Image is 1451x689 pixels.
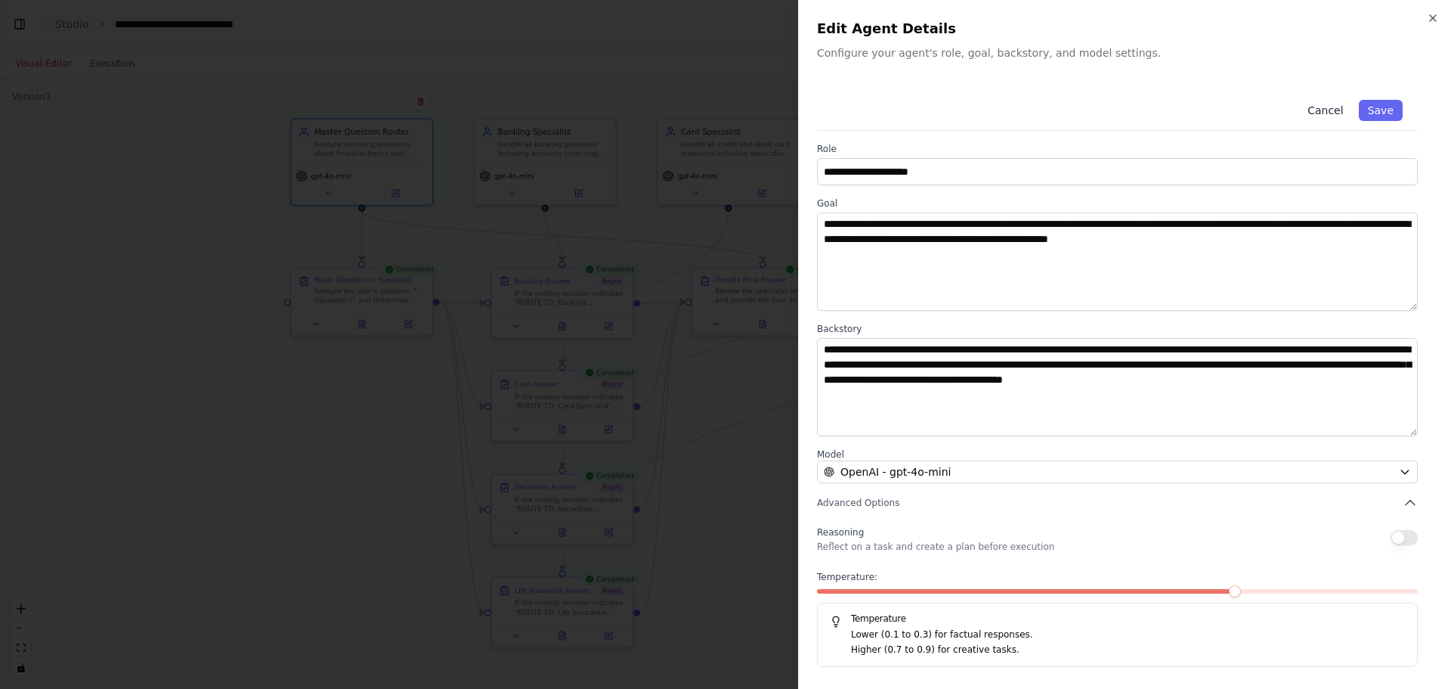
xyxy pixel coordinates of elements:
span: Advanced Options [817,497,899,509]
p: Lower (0.1 to 0.3) for factual responses. [851,628,1405,643]
p: Higher (0.7 to 0.9) for creative tasks. [851,643,1405,658]
p: Reflect on a task and create a plan before execution [817,541,1054,553]
label: Backstory [817,323,1418,335]
span: Temperature: [817,571,877,583]
button: Cancel [1298,100,1352,121]
h2: Edit Agent Details [817,18,1433,39]
label: Model [817,448,1418,461]
button: OpenAI - gpt-4o-mini [817,461,1418,483]
label: Goal [817,197,1418,209]
p: Configure your agent's role, goal, backstory, and model settings. [817,45,1433,61]
span: OpenAI - gpt-4o-mini [840,464,951,480]
label: Role [817,143,1418,155]
button: Advanced Options [817,495,1418,511]
h5: Temperature [830,613,1405,625]
button: Save [1359,100,1403,121]
span: Reasoning [817,527,864,538]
